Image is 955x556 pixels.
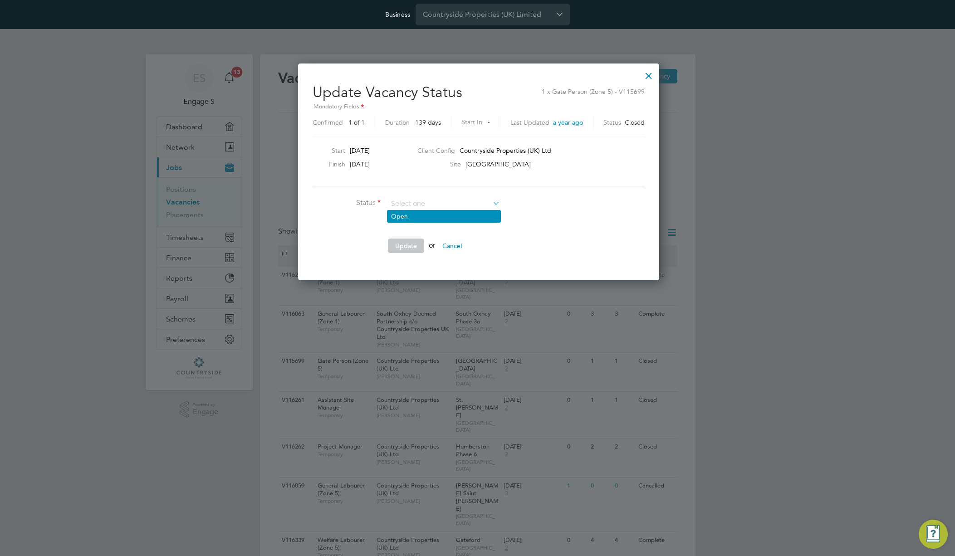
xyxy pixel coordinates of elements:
li: Open [387,210,500,222]
label: Start In [461,117,482,128]
div: Mandatory Fields [313,102,645,112]
label: Start [309,146,345,155]
h2: Update Vacancy Status [313,76,645,131]
li: or [313,239,585,262]
span: Closed [625,118,645,127]
label: Duration [385,118,410,127]
label: Status [603,118,621,127]
span: - [488,118,490,126]
input: Select one [388,197,500,211]
label: Last Updated [510,118,549,127]
span: Countryside Properties (UK) Ltd [460,146,551,155]
label: Status [313,198,381,208]
label: Confirmed [313,118,343,127]
label: Business [385,10,410,19]
button: Cancel [435,239,469,253]
span: 1 x Gate Person (Zone 5) - V115699 [542,83,645,96]
button: Update [388,239,424,253]
span: a year ago [553,118,583,127]
button: Engage Resource Center [919,520,948,549]
span: [DATE] [350,160,370,168]
label: Site [417,160,461,168]
label: Client Config [417,146,455,155]
span: 1 of 1 [348,118,365,127]
span: [DATE] [350,146,370,155]
span: 139 days [415,118,441,127]
span: [GEOGRAPHIC_DATA] [465,160,531,168]
label: Finish [309,160,345,168]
